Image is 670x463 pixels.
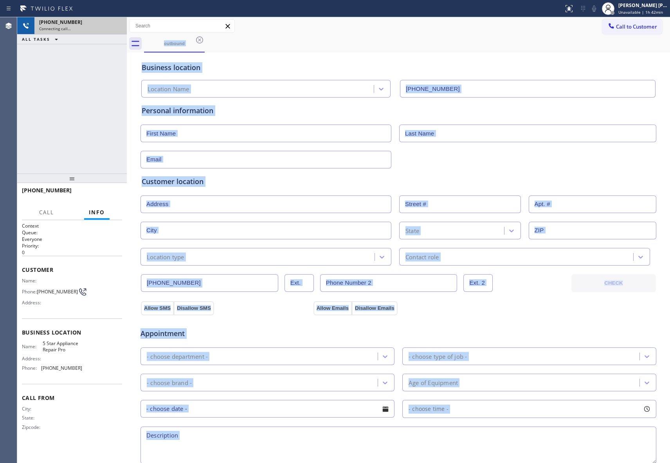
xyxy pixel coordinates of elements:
[409,378,458,387] div: Age of Equipment
[22,222,122,229] h1: Context
[17,34,66,44] button: ALL TASKS
[409,405,448,412] span: - choose time -
[22,356,43,362] span: Address:
[285,274,314,292] input: Ext.
[140,400,394,418] input: - choose date -
[22,344,43,349] span: Name:
[616,23,657,30] span: Call to Customer
[43,340,82,353] span: 5 Star Appliance Repair Pro
[320,274,457,292] input: Phone Number 2
[174,301,214,315] button: Disallow SMS
[148,85,189,94] div: Location Name
[37,289,78,295] span: [PHONE_NUMBER]
[147,352,208,361] div: - choose department -
[22,266,122,273] span: Customer
[22,300,43,306] span: Address:
[22,289,37,295] span: Phone:
[39,209,54,216] span: Call
[22,229,122,236] h2: Queue:
[22,406,43,412] span: City:
[41,365,82,371] span: [PHONE_NUMBER]
[142,176,655,187] div: Customer location
[313,301,352,315] button: Allow Emails
[22,394,122,402] span: Call From
[39,19,82,25] span: [PHONE_NUMBER]
[130,20,234,32] input: Search
[22,36,50,42] span: ALL TASKS
[140,222,391,239] input: City
[618,2,668,9] div: [PERSON_NAME] [PERSON_NAME]
[529,222,657,239] input: ZIP
[145,40,204,46] div: outbound
[142,105,655,116] div: Personal information
[140,195,391,213] input: Address
[147,378,192,387] div: - choose brand -
[400,80,656,98] input: Phone Number
[147,252,184,261] div: Location type
[22,329,122,336] span: Business location
[22,249,122,256] p: 0
[463,274,493,292] input: Ext. 2
[405,252,439,261] div: Contact role
[142,62,655,73] div: Business location
[140,125,391,142] input: First Name
[22,415,43,421] span: State:
[141,301,174,315] button: Allow SMS
[352,301,398,315] button: Disallow Emails
[140,328,312,339] span: Appointment
[399,125,656,142] input: Last Name
[22,278,43,284] span: Name:
[141,274,278,292] input: Phone Number
[529,195,657,213] input: Apt. #
[22,186,72,194] span: [PHONE_NUMBER]
[589,3,600,14] button: Mute
[22,424,43,430] span: Zipcode:
[22,236,122,242] p: Everyone
[22,365,41,371] span: Phone:
[409,352,467,361] div: - choose type of job -
[399,195,521,213] input: Street #
[89,209,105,216] span: Info
[39,26,71,31] span: Connecting call…
[84,205,110,220] button: Info
[34,205,59,220] button: Call
[618,9,663,15] span: Unavailable | 1h 42min
[22,242,122,249] h2: Priority:
[602,19,662,34] button: Call to Customer
[405,226,419,235] div: State
[571,274,656,292] button: CHECK
[140,151,391,168] input: Email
